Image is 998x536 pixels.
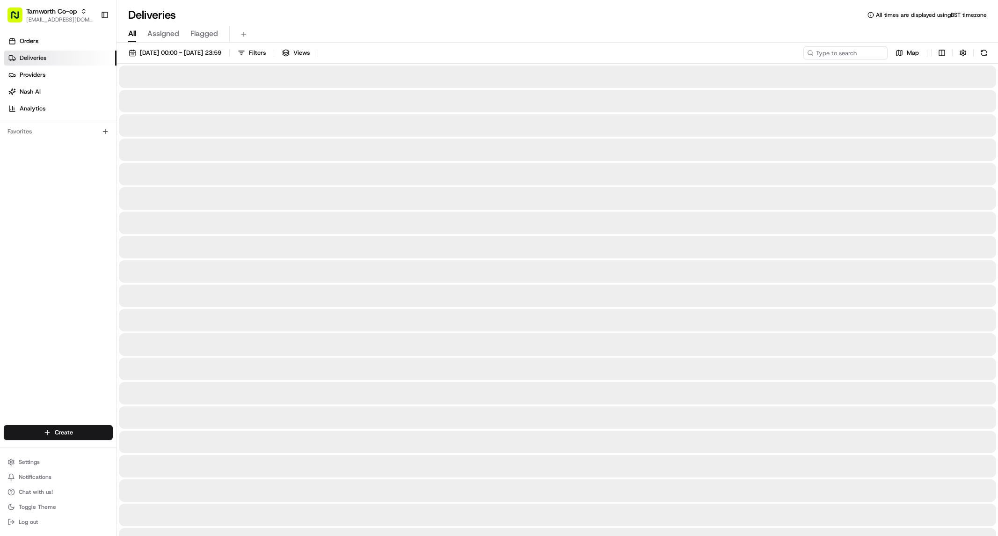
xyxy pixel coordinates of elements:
[128,28,136,39] span: All
[26,16,93,23] button: [EMAIL_ADDRESS][DOMAIN_NAME]
[4,84,117,99] a: Nash AI
[140,49,221,57] span: [DATE] 00:00 - [DATE] 23:59
[233,46,270,59] button: Filters
[19,503,56,511] span: Toggle Theme
[20,104,45,113] span: Analytics
[128,7,176,22] h1: Deliveries
[20,88,41,96] span: Nash AI
[19,458,40,466] span: Settings
[4,124,113,139] div: Favorites
[4,67,117,82] a: Providers
[190,28,218,39] span: Flagged
[4,425,113,440] button: Create
[19,473,51,481] span: Notifications
[55,428,73,437] span: Create
[4,455,113,469] button: Settings
[977,46,991,59] button: Refresh
[4,515,113,529] button: Log out
[147,28,179,39] span: Assigned
[803,46,888,59] input: Type to search
[293,49,310,57] span: Views
[4,485,113,499] button: Chat with us!
[20,54,46,62] span: Deliveries
[4,500,113,514] button: Toggle Theme
[4,4,97,26] button: Tamworth Co-op[EMAIL_ADDRESS][DOMAIN_NAME]
[124,46,226,59] button: [DATE] 00:00 - [DATE] 23:59
[278,46,314,59] button: Views
[249,49,266,57] span: Filters
[4,101,117,116] a: Analytics
[20,37,38,45] span: Orders
[19,518,38,526] span: Log out
[20,71,45,79] span: Providers
[891,46,923,59] button: Map
[876,11,987,19] span: All times are displayed using BST timezone
[4,51,117,66] a: Deliveries
[19,488,53,496] span: Chat with us!
[4,470,113,484] button: Notifications
[907,49,919,57] span: Map
[26,7,77,16] button: Tamworth Co-op
[4,34,117,49] a: Orders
